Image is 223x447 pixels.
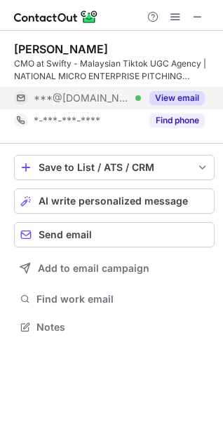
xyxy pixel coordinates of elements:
button: AI write personalized message [14,188,215,214]
button: Send email [14,222,215,247]
button: Reveal Button [149,91,205,105]
button: save-profile-one-click [14,155,215,180]
button: Reveal Button [149,114,205,128]
img: ContactOut v5.3.10 [14,8,98,25]
button: Find work email [14,289,215,309]
span: Send email [39,229,92,240]
button: Add to email campaign [14,256,215,281]
div: Save to List / ATS / CRM [39,162,190,173]
span: AI write personalized message [39,195,188,207]
div: CMO at Swifty - Malaysian Tiktok UGC Agency | NATIONAL MICRO ENTERPRISE PITCHING COMPETITION 2022... [14,57,215,83]
button: Notes [14,317,215,337]
span: ***@[DOMAIN_NAME] [34,92,130,104]
div: [PERSON_NAME] [14,42,108,56]
span: Find work email [36,293,209,305]
span: Add to email campaign [38,263,149,274]
span: Notes [36,321,209,333]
